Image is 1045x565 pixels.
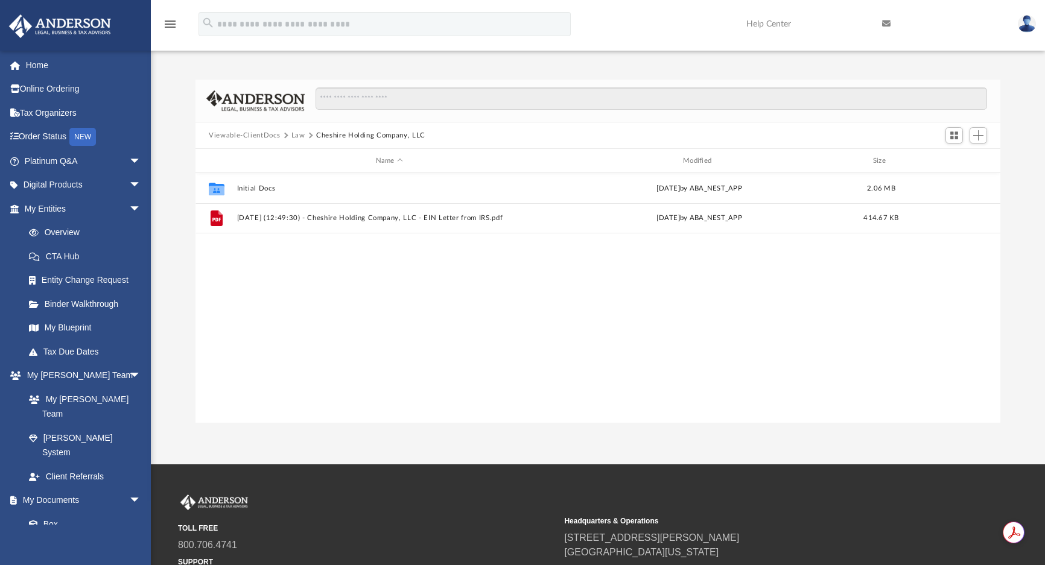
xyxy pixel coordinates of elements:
[564,532,739,543] a: [STREET_ADDRESS][PERSON_NAME]
[564,516,942,526] small: Headquarters & Operations
[8,101,159,125] a: Tax Organizers
[201,156,231,166] div: id
[17,512,147,536] a: Box
[857,156,906,166] div: Size
[867,185,895,192] span: 2.06 MB
[1018,15,1036,33] img: User Pic
[316,87,987,110] input: Search files and folders
[5,14,115,38] img: Anderson Advisors Platinum Portal
[17,316,153,340] a: My Blueprint
[129,197,153,221] span: arrow_drop_down
[547,156,852,166] div: Modified
[8,197,159,221] a: My Entitiesarrow_drop_down
[129,173,153,198] span: arrow_drop_down
[8,173,159,197] a: Digital Productsarrow_drop_down
[237,185,542,192] button: Initial Docs
[17,221,159,245] a: Overview
[129,364,153,388] span: arrow_drop_down
[209,130,280,141] button: Viewable-ClientDocs
[940,209,968,227] button: More options
[178,494,250,510] img: Anderson Advisors Platinum Portal
[910,156,995,166] div: id
[8,149,159,173] a: Platinum Q&Aarrow_drop_down
[129,149,153,174] span: arrow_drop_down
[163,17,177,31] i: menu
[237,156,542,166] div: Name
[8,364,153,388] a: My [PERSON_NAME] Teamarrow_drop_down
[237,214,542,222] button: [DATE] (12:49:30) - Cheshire Holding Company, LLC - EIN Letter from IRS.pdf
[17,387,147,426] a: My [PERSON_NAME] Team
[17,292,159,316] a: Binder Walkthrough
[195,173,1000,423] div: grid
[8,77,159,101] a: Online Ordering
[17,339,159,364] a: Tax Due Dates
[291,130,305,141] button: Law
[316,130,425,141] button: Cheshire Holding Company, LLC
[547,183,852,194] div: [DATE] by ABA_NEST_APP
[945,127,964,144] button: Switch to Grid View
[178,540,237,550] a: 800.706.4741
[863,215,898,221] span: 414.67 KB
[8,488,153,513] a: My Documentsarrow_drop_down
[178,523,556,534] small: TOLL FREE
[17,268,159,292] a: Entity Change Request
[17,464,153,488] a: Client Referrals
[564,547,719,557] a: [GEOGRAPHIC_DATA][US_STATE]
[129,488,153,513] span: arrow_drop_down
[547,213,852,224] div: [DATE] by ABA_NEST_APP
[69,128,96,146] div: NEW
[202,16,215,30] i: search
[17,244,159,268] a: CTA Hub
[17,426,153,464] a: [PERSON_NAME] System
[8,53,159,77] a: Home
[163,23,177,31] a: menu
[970,127,988,144] button: Add
[8,125,159,150] a: Order StatusNEW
